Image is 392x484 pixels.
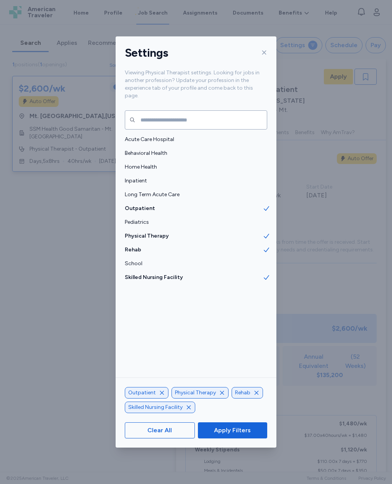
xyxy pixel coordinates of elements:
[198,422,267,438] button: Apply Filters
[175,389,216,397] span: Physical Therapy
[125,177,263,185] span: Inpatient
[125,205,263,212] span: Outpatient
[125,422,195,438] button: Clear All
[125,218,263,226] span: Pediatrics
[116,69,276,109] div: Viewing Physical Therapist settings. Looking for jobs in another profession? Update your professi...
[125,149,263,157] span: Behavioral Health
[125,163,263,171] span: Home Health
[214,426,251,435] span: Apply Filters
[235,389,250,397] span: Rehab
[125,232,263,240] span: Physical Therapy
[125,136,263,143] span: Acute Care Hospital
[125,191,263,199] span: Long Term Acute Care
[128,404,183,411] span: Skilled Nursing Facility
[125,274,263,281] span: Skilled Nursing Facility
[125,260,263,267] span: School
[128,389,156,397] span: Outpatient
[147,426,172,435] span: Clear All
[125,46,168,60] h1: Settings
[125,246,263,254] span: Rehab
